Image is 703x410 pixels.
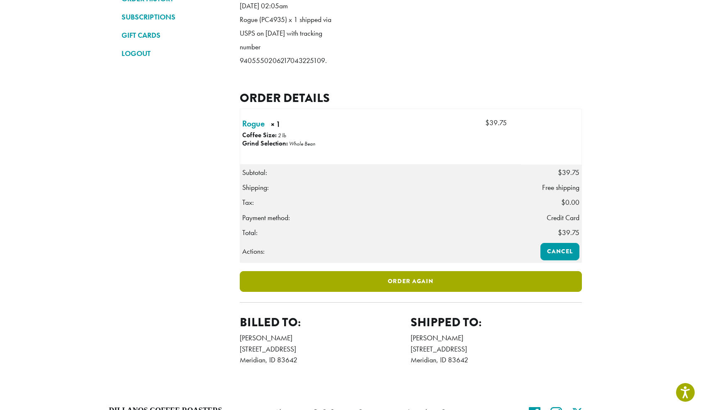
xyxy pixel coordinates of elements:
strong: Coffee Size: [242,131,277,139]
a: GIFT CARDS [122,28,227,42]
strong: × 1 [271,119,304,132]
td: Free shipping [521,180,581,195]
p: 2 lb [278,132,286,139]
p: Rogue (PC4935) x 1 shipped via USPS on [DATE] with tracking number 9405550206217043225109. [240,13,335,68]
a: LOGOUT [122,46,227,61]
span: 39.75 [558,168,579,177]
th: Total: [240,225,521,240]
td: Credit Card [521,210,581,225]
h2: Billed to: [240,315,411,330]
a: SUBSCRIPTIONS [122,10,227,24]
p: Whole Bean [289,140,315,147]
strong: Grind Selection: [242,139,288,148]
span: $ [558,168,562,177]
span: $ [485,118,489,127]
a: Rogue [242,117,265,130]
th: Shipping: [240,180,521,195]
address: [PERSON_NAME] [STREET_ADDRESS] Meridian, ID 83642 [411,332,582,365]
span: $ [561,198,565,207]
a: Cancel order 364680 [540,243,579,260]
th: Payment method: [240,210,521,225]
address: [PERSON_NAME] [STREET_ADDRESS] Meridian, ID 83642 [240,332,411,365]
span: 39.75 [558,228,579,237]
span: $ [558,228,562,237]
th: Actions: [240,240,521,262]
a: Order again [240,271,582,292]
h2: Shipped to: [411,315,582,330]
th: Tax: [240,195,521,210]
bdi: 39.75 [485,118,507,127]
h2: Order details [240,91,582,105]
th: Subtotal: [240,165,521,180]
span: 0.00 [561,198,579,207]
